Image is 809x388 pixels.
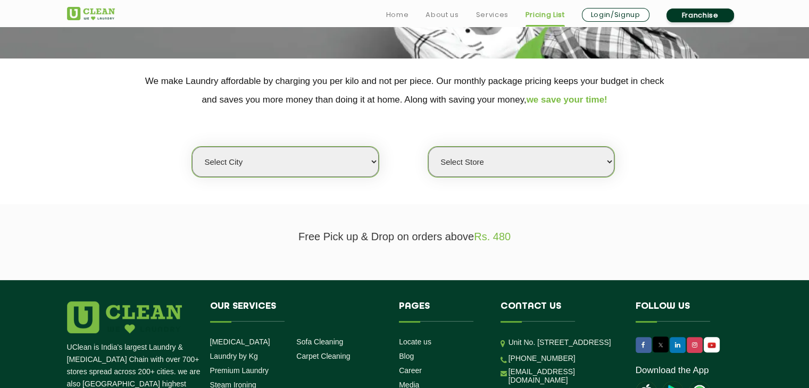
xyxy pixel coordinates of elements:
img: UClean Laundry and Dry Cleaning [705,340,719,351]
a: Franchise [666,9,734,22]
a: Carpet Cleaning [296,352,350,360]
a: About us [426,9,458,21]
img: UClean Laundry and Dry Cleaning [67,7,115,20]
p: We make Laundry affordable by charging you per kilo and not per piece. Our monthly package pricin... [67,72,743,109]
span: we save your time! [527,95,607,105]
h4: Pages [399,301,485,322]
p: Free Pick up & Drop on orders above [67,231,743,243]
p: Unit No. [STREET_ADDRESS] [508,336,620,349]
a: [MEDICAL_DATA] [210,338,270,346]
h4: Follow us [636,301,729,322]
a: Home [386,9,409,21]
a: Download the App [636,365,709,376]
a: Sofa Cleaning [296,338,343,346]
a: Laundry by Kg [210,352,258,360]
a: Blog [399,352,414,360]
a: Login/Signup [582,8,649,22]
a: Premium Laundry [210,366,269,375]
h4: Our Services [210,301,383,322]
h4: Contact us [501,301,620,322]
img: logo.png [67,301,182,333]
span: Rs. 480 [474,231,511,242]
a: Locate us [399,338,431,346]
a: Career [399,366,422,375]
a: Pricing List [526,9,565,21]
a: [EMAIL_ADDRESS][DOMAIN_NAME] [508,367,620,384]
a: [PHONE_NUMBER] [508,354,576,362]
a: Services [476,9,508,21]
